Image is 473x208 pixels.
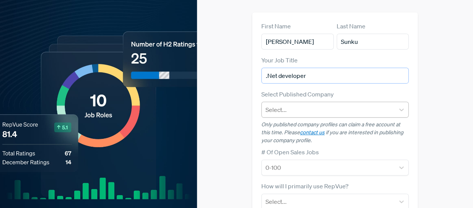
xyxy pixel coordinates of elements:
label: First Name [261,22,291,31]
input: Last Name [337,34,409,50]
label: # Of Open Sales Jobs [261,147,319,157]
input: Title [261,68,409,84]
label: How will I primarily use RepVue? [261,182,348,191]
input: First Name [261,34,334,50]
label: Select Published Company [261,90,334,99]
p: Only published company profiles can claim a free account at this time. Please if you are interest... [261,121,409,144]
a: contact us [300,129,325,136]
label: Last Name [337,22,365,31]
label: Your Job Title [261,56,298,65]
